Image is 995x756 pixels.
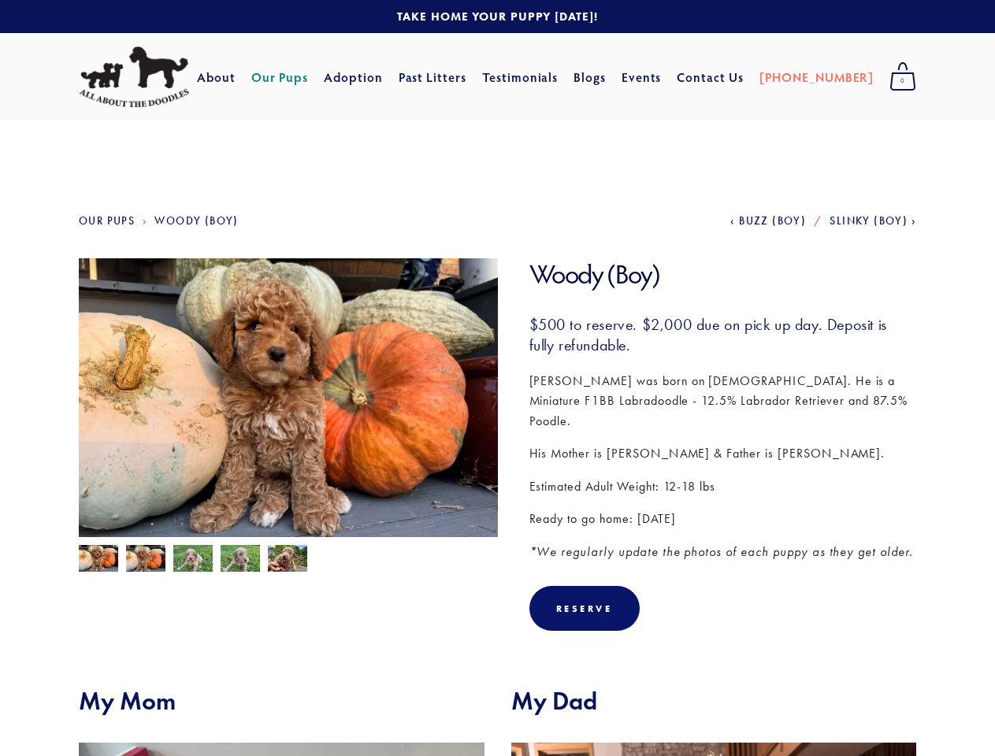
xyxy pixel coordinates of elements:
a: Adoption [324,63,383,91]
a: Past Litters [399,69,467,85]
div: Reserve [556,602,613,614]
a: [PHONE_NUMBER] [759,63,874,91]
p: [PERSON_NAME] was born on [DEMOGRAPHIC_DATA]. He is a Miniature F1BB Labradoodle - 12.5% Labrador... [529,371,917,432]
a: Blogs [574,63,606,91]
a: Buzz (Boy) [730,214,806,228]
p: Estimated Adult Weight: 12-18 lbs [529,476,917,497]
p: Ready to go home: [DATE] [529,509,917,529]
a: 0 items in cart [882,57,924,97]
img: Woody 4.jpg [79,258,498,573]
h1: Woody (Boy) [529,258,917,291]
a: Slinky (Boy) [830,214,916,228]
a: About [197,63,236,91]
img: Woody 1.jpg [268,545,307,575]
img: All About The Doodles [79,46,189,108]
h3: $500 to reserve. $2,000 due on pick up day. Deposit is fully refundable. [529,314,917,355]
span: 0 [889,71,916,91]
span: Buzz (Boy) [739,214,806,228]
a: Events [622,63,662,91]
img: Woody 4.jpg [79,545,118,575]
a: Contact Us [677,63,744,91]
img: Woody 2.jpg [173,545,213,575]
p: His Mother is [PERSON_NAME] & Father is [PERSON_NAME]. [529,443,917,464]
img: Woody 3.jpg [221,545,260,575]
span: Slinky (Boy) [830,214,908,228]
h2: My Mom [79,686,485,716]
h2: My Dad [511,686,917,716]
a: Our Pups [79,214,135,228]
a: Our Pups [251,63,309,91]
a: Woody (Boy) [154,214,238,228]
a: Testimonials [482,63,559,91]
em: *We regularly update the photos of each puppy as they get older. [529,544,913,559]
img: Woody 5.jpg [126,545,165,575]
div: Reserve [529,586,640,631]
